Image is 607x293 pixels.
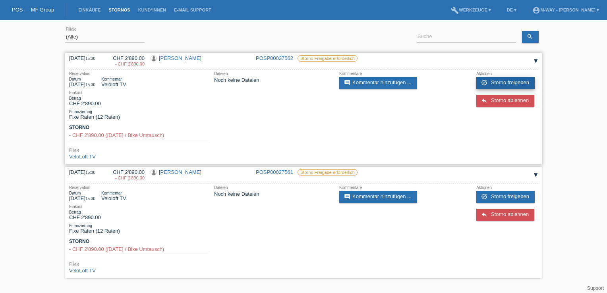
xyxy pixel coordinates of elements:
[69,169,101,175] div: [DATE]
[476,77,535,89] a: task_alt Storno freigeben
[69,125,208,131] h3: Storno
[339,185,458,190] div: Kommentare
[69,55,101,61] div: [DATE]
[101,77,126,87] div: Veloloft TV
[527,33,533,40] i: search
[69,96,101,106] div: CHF 2'890.00
[101,191,126,201] div: Veloloft TV
[69,185,208,190] div: Reservation
[530,55,542,67] div: auf-/zuklappen
[491,79,529,85] span: Storno freigeben
[451,6,459,14] i: build
[481,193,487,200] i: task_alt
[69,132,208,138] div: - CHF 2'890.00 ([DATE] / Bike Umtausch)
[339,191,417,203] a: commentKommentar hinzufügen ...
[476,209,534,221] a: reply Storno ablehnen
[344,193,350,200] i: comment
[74,8,104,12] a: Einkäufe
[530,169,542,181] div: auf-/zuklappen
[503,8,520,12] a: DE ▾
[447,8,495,12] a: buildWerkzeuge ▾
[491,211,529,217] span: Storno ablehnen
[134,8,170,12] a: Kund*innen
[69,77,95,81] div: Datum
[339,77,417,89] a: commentKommentar hinzufügen ...
[491,97,529,103] span: Storno ablehnen
[69,246,208,252] div: - CHF 2'890.00 ([DATE] / Bike Umtausch)
[69,191,95,201] div: [DATE]
[69,262,208,266] div: Filiale
[69,210,101,220] div: CHF 2'890.00
[522,31,539,43] a: search
[85,56,95,61] span: 15:30
[344,79,350,86] i: comment
[69,191,95,195] div: Datum
[85,83,95,87] span: 15:30
[159,169,201,175] a: [PERSON_NAME]
[12,7,54,13] a: POS — MF Group
[107,62,145,66] div: 22.09.2025 / Bike Umtausch
[170,8,215,12] a: E-Mail Support
[214,191,333,197] div: Noch keine Dateien
[85,170,95,175] span: 15:30
[481,97,487,104] i: reply
[528,8,603,12] a: account_circlem-way - [PERSON_NAME] ▾
[532,6,540,14] i: account_circle
[101,191,126,195] div: Kommentar
[85,197,95,201] span: 15:30
[256,169,293,175] a: POSP00027561
[476,191,535,203] a: task_alt Storno freigeben
[107,175,145,180] div: 22.09.2025 / Bike Umtausch
[104,8,134,12] a: Stornos
[107,55,145,67] div: CHF 2'890.00
[69,239,208,245] h3: Storno
[476,71,538,76] div: Aktionen
[298,55,358,62] label: Storno Freigabe erforderlich
[587,285,604,291] a: Support
[69,204,208,209] div: Einkauf
[69,148,208,152] div: Filiale
[298,169,358,175] label: Storno Freigabe erforderlich
[159,55,201,61] a: [PERSON_NAME]
[107,169,145,181] div: CHF 2'890.00
[476,95,534,107] a: reply Storno ablehnen
[491,193,529,199] span: Storno freigeben
[214,71,333,76] div: Dateien
[481,211,487,218] i: reply
[214,185,333,190] div: Dateien
[69,91,208,95] div: Einkauf
[481,79,487,86] i: task_alt
[69,71,208,76] div: Reservation
[69,154,96,160] a: VeloLoft TV
[256,55,293,61] a: POSP00027562
[69,268,96,274] a: VeloLoft TV
[69,96,101,100] div: Betrag
[476,185,538,190] div: Aktionen
[214,77,333,83] div: Noch keine Dateien
[69,224,208,234] div: Fixe Raten (12 Raten)
[69,110,208,114] div: Finanzierung
[69,224,208,228] div: Finanzierung
[69,77,95,87] div: [DATE]
[69,210,101,214] div: Betrag
[101,77,126,81] div: Kommentar
[339,71,458,76] div: Kommentare
[69,110,208,120] div: Fixe Raten (12 Raten)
